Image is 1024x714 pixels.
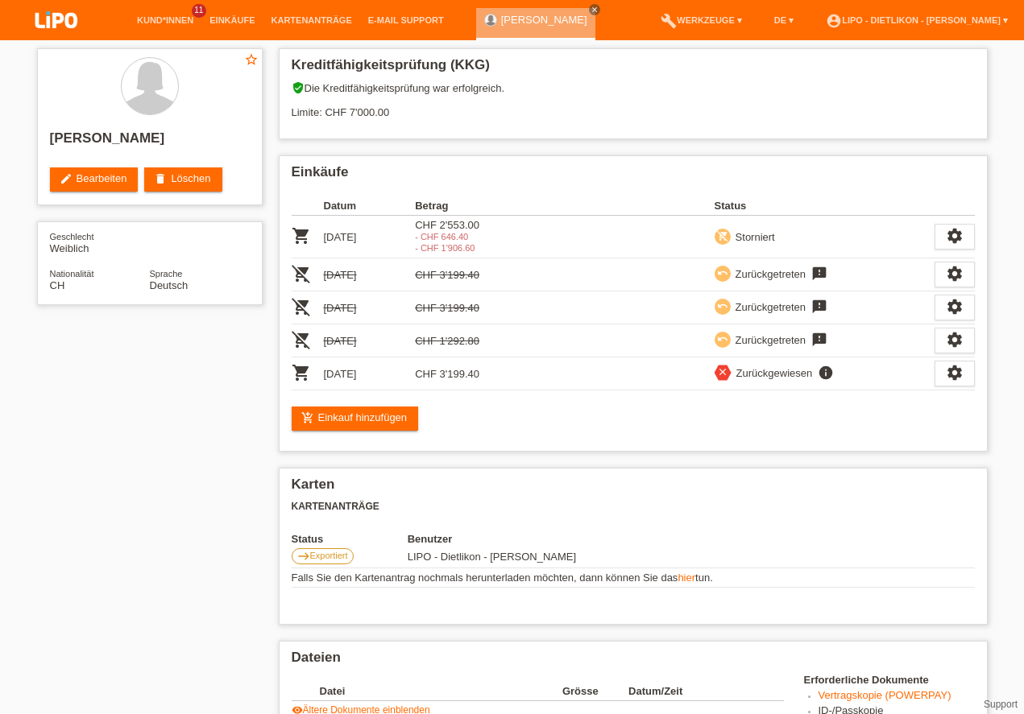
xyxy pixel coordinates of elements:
td: [DATE] [324,216,416,258]
span: Geschlecht [50,232,94,241]
div: 20.05.2025 / Neu KV hinzugefugt [415,243,507,253]
span: Schweiz [50,279,65,291]
th: Benutzer [408,533,681,545]
i: edit [60,172,73,185]
a: deleteLöschen [144,167,222,192]
a: Kartenanträge [263,15,360,25]
th: Status [292,533,408,545]
a: LIPO pay [16,33,97,45]
i: undo [717,267,728,279]
i: feedback [810,299,829,315]
i: undo [717,300,728,312]
div: Zurückgetreten [731,332,806,349]
div: Zurückgewiesen [732,365,813,382]
a: editBearbeiten [50,167,139,192]
div: 22.04.2025 / Kundin hat noch etwas gekauft und die summe erhöht. [415,232,507,241]
span: Nationalität [50,269,94,279]
div: Zurückgetreten [731,299,806,316]
i: info [816,365,835,381]
i: feedback [810,332,829,348]
th: Status [715,196,935,216]
span: Deutsch [150,279,189,291]
div: Die Kreditfähigkeitsprüfung war erfolgreich. Limite: CHF 7'000.00 [292,81,975,130]
td: [DATE] [324,324,416,357]
a: E-Mail Support [360,15,452,25]
th: Datei [320,682,562,701]
h2: Kreditfähigkeitsprüfung (KKG) [292,57,975,81]
a: buildWerkzeuge ▾ [653,15,750,25]
h4: Erforderliche Dokumente [804,674,975,686]
div: Weiblich [50,230,150,254]
i: build [661,13,677,29]
h2: Einkäufe [292,164,975,188]
i: POSP00021138 [292,264,311,283]
i: verified_user [292,81,305,94]
i: POSP00022436 [292,297,311,316]
td: Falls Sie den Kartenantrag nochmals herunterladen möchten, dann können Sie das tun. [292,568,975,588]
i: POSP00023759 [292,330,311,349]
a: close [589,4,600,15]
i: add_shopping_cart [301,411,314,424]
div: Zurückgetreten [731,266,806,283]
a: add_shopping_cartEinkauf hinzufügen [292,407,419,431]
i: settings [946,331,964,349]
td: CHF 2'553.00 [415,216,507,258]
div: Storniert [731,229,775,246]
td: CHF 1'292.80 [415,324,507,357]
i: settings [946,364,964,382]
i: POSP00027255 [292,363,311,382]
th: Grösse [562,682,628,701]
td: CHF 3'199.40 [415,291,507,324]
a: Support [984,699,1018,710]
i: feedback [810,266,829,282]
i: remove_shopping_cart [717,230,728,241]
i: POSP00021110 [292,226,311,246]
h3: Kartenanträge [292,501,975,513]
i: close [717,366,728,378]
i: star_border [244,52,259,67]
a: Kund*innen [129,15,201,25]
a: account_circleLIPO - Dietlikon - [PERSON_NAME] ▾ [818,15,1016,25]
th: Datum/Zeit [628,682,761,701]
span: Exportiert [310,551,348,560]
a: Vertragskopie (POWERPAY) [819,689,951,701]
td: CHF 3'199.40 [415,357,507,390]
th: Betrag [415,196,507,216]
td: CHF 3'199.40 [415,258,507,291]
h2: [PERSON_NAME] [50,130,250,155]
i: account_circle [826,13,842,29]
i: close [591,6,599,14]
a: hier [678,572,695,584]
h2: Karten [292,477,975,501]
h2: Dateien [292,650,975,674]
span: 11 [192,4,206,18]
i: settings [946,298,964,316]
td: [DATE] [324,258,416,291]
i: settings [946,227,964,245]
i: undo [717,333,728,345]
span: 19.04.2025 [408,551,577,563]
i: delete [154,172,167,185]
i: east [297,550,310,563]
a: [PERSON_NAME] [501,14,587,26]
i: settings [946,265,964,283]
td: [DATE] [324,357,416,390]
td: [DATE] [324,291,416,324]
a: DE ▾ [766,15,802,25]
a: Einkäufe [201,15,263,25]
th: Datum [324,196,416,216]
span: Sprache [150,269,183,279]
a: star_border [244,52,259,69]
